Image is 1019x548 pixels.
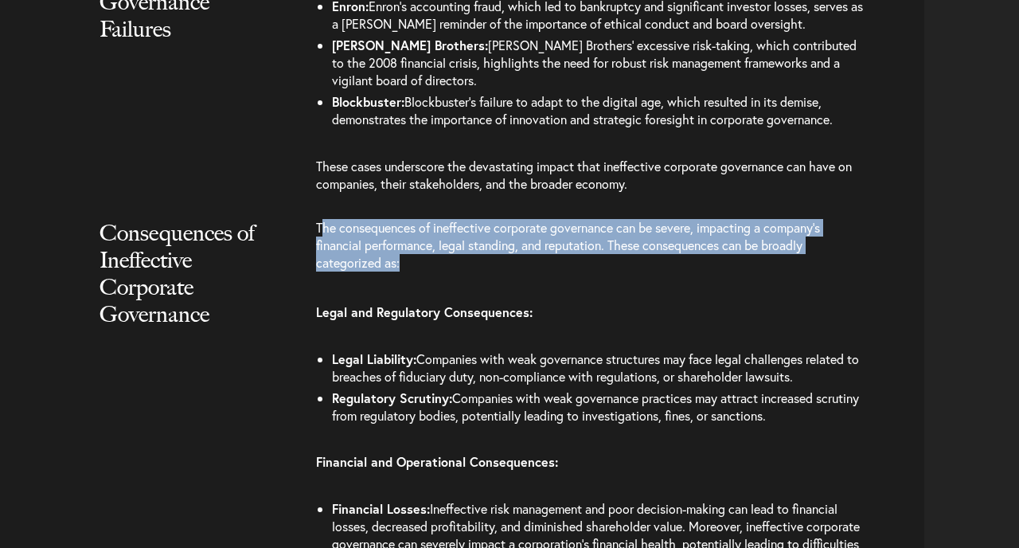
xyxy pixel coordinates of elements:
[332,389,452,406] b: Regulatory Scrutiny:
[332,93,404,110] b: Blockbuster:
[332,389,859,424] span: Companies with weak governance practices may attract increased scrutiny from regulatory bodies, p...
[332,350,416,367] b: Legal Liability:
[316,303,533,320] b: Legal and Regulatory Consequences:
[332,350,859,385] span: Companies with weak governance structures may face legal challenges related to breaches of fiduci...
[332,93,833,127] span: Blockbuster’s failure to adapt to the digital age, which resulted in its demise, demonstrates the...
[316,453,558,470] b: Financial and Operational Consequences:
[100,219,283,359] h2: Consequences of Ineffective Corporate Governance
[316,219,820,271] span: The consequences of ineffective corporate governance can be severe, impacting a company’s financi...
[332,37,857,88] span: [PERSON_NAME] Brothers’ excessive risk-taking, which contributed to the 2008 financial crisis, hi...
[332,37,488,53] b: [PERSON_NAME] Brothers:
[332,500,430,517] b: Financial Losses:
[316,158,852,192] span: These cases underscore the devastating impact that ineffective corporate governance can have on c...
